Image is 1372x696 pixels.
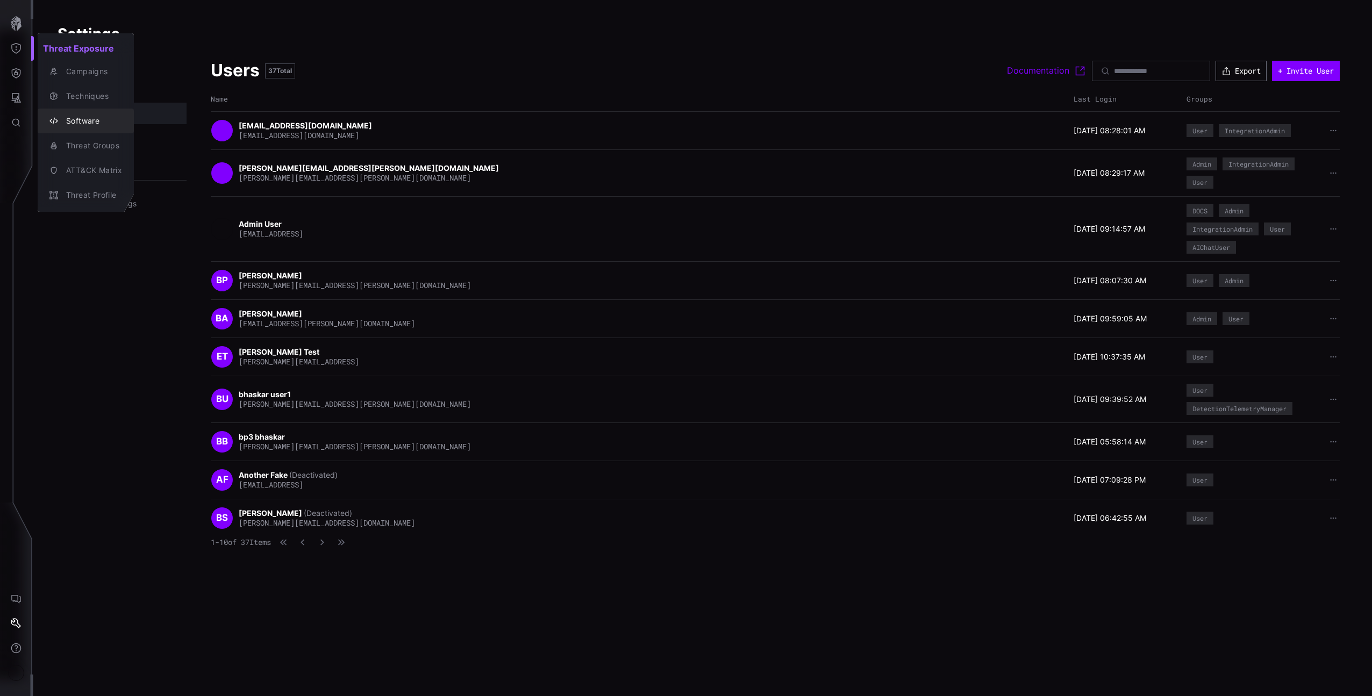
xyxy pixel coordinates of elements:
div: Campaigns [61,65,122,78]
button: Techniques [38,84,134,109]
button: Threat Profile [38,183,134,207]
div: Techniques [61,90,122,103]
button: Software [38,109,134,133]
h2: Threat Exposure [38,38,134,59]
div: Software [61,114,122,128]
div: Threat Groups [61,139,122,153]
button: Threat Groups [38,133,134,158]
div: Threat Profile [61,189,122,202]
div: ATT&CK Matrix [61,164,122,177]
button: Campaigns [38,59,134,84]
button: ATT&CK Matrix [38,158,134,183]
